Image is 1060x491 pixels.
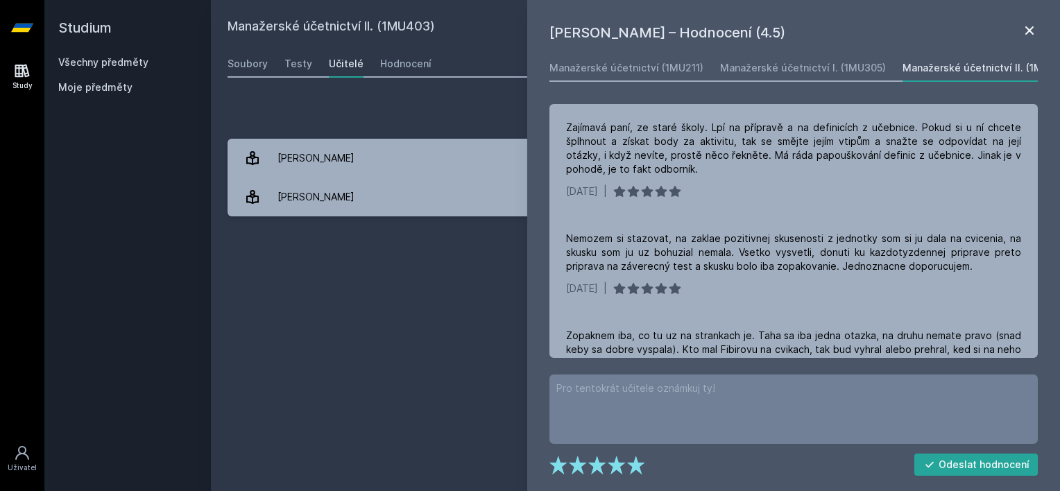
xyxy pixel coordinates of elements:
span: Moje předměty [58,80,132,94]
div: Zajímavá paní, ze staré školy. Lpí na přípravě a na definicích z učebnice. Pokud si u ní chcete š... [566,121,1021,176]
div: Hodnocení [380,57,431,71]
a: Soubory [228,50,268,78]
div: Testy [284,57,312,71]
a: Učitelé [329,50,364,78]
a: Study [3,55,42,98]
a: Všechny předměty [58,56,148,68]
div: Nemozem si stazovat, na zaklae pozitivnej skusenosti z jednotky som si ju dala na cvicenia, na sk... [566,232,1021,273]
div: [DATE] [566,184,598,198]
h2: Manažerské účetnictví II. (1MU403) [228,17,888,39]
a: Hodnocení [380,50,431,78]
div: [PERSON_NAME] [277,144,354,172]
div: Soubory [228,57,268,71]
a: Testy [284,50,312,78]
div: Učitelé [329,57,364,71]
div: | [604,184,607,198]
div: Uživatel [8,463,37,473]
a: Uživatel [3,438,42,480]
a: [PERSON_NAME] 9 hodnocení 4.1 [228,178,1043,216]
a: [PERSON_NAME] 4 hodnocení 4.5 [228,139,1043,178]
div: [PERSON_NAME] [277,183,354,211]
div: Study [12,80,33,91]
